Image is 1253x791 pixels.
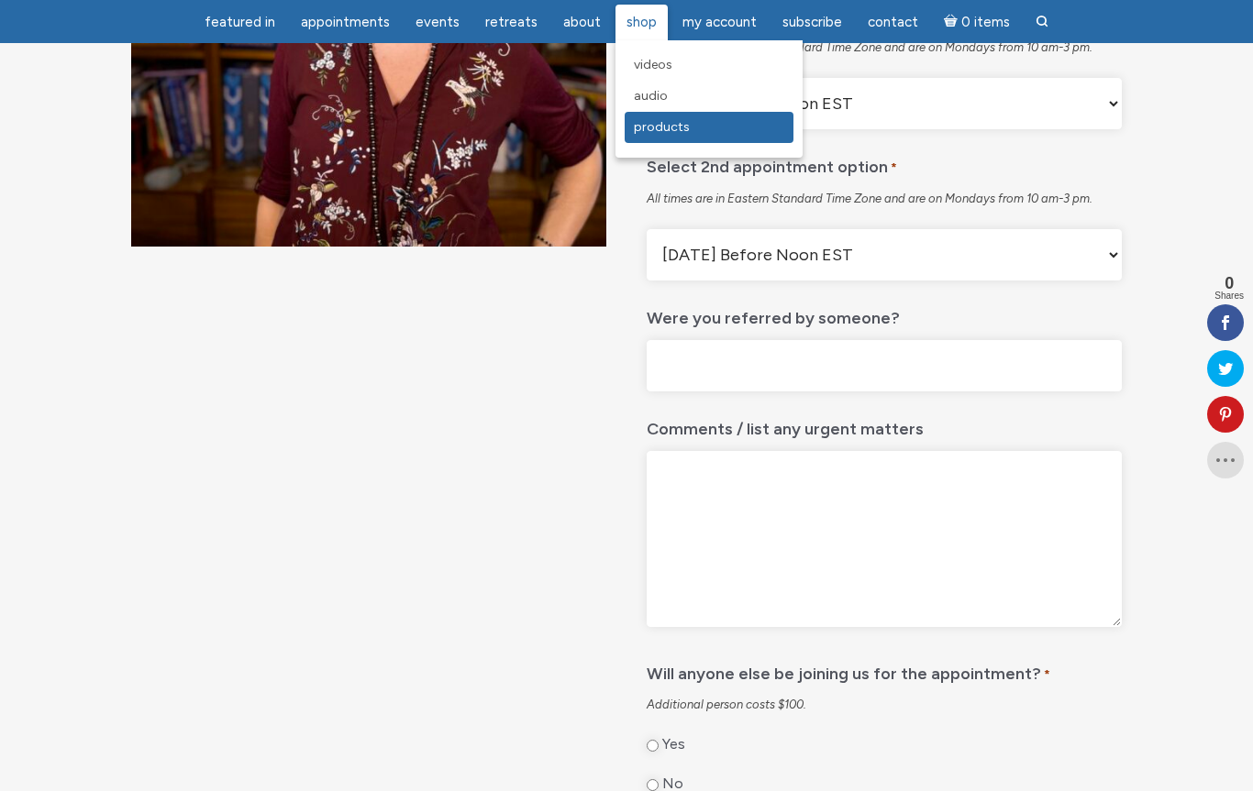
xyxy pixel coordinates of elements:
[615,5,668,40] a: Shop
[474,5,549,40] a: Retreats
[194,5,286,40] a: featured in
[671,5,768,40] a: My Account
[625,49,793,81] a: Videos
[647,406,924,444] label: Comments / list any urgent matters
[290,5,401,40] a: Appointments
[416,14,460,30] span: Events
[682,14,757,30] span: My Account
[485,14,538,30] span: Retreats
[933,3,1021,40] a: Cart0 items
[552,5,612,40] a: About
[647,697,1122,713] div: Additional person costs $100.
[662,735,685,754] label: Yes
[625,81,793,112] a: Audio
[944,14,961,30] i: Cart
[647,295,900,333] label: Were you referred by someone?
[634,119,690,135] span: Products
[563,14,601,30] span: About
[625,112,793,143] a: Products
[405,5,471,40] a: Events
[647,144,897,183] label: Select 2nd appointment option
[205,14,275,30] span: featured in
[1214,275,1244,291] span: 0
[782,14,842,30] span: Subscribe
[647,39,1122,56] div: All times are in Eastern Standard Time Zone and are on Mondays from 10 am-3 pm.
[634,57,672,72] span: Videos
[1214,291,1244,301] span: Shares
[626,14,657,30] span: Shop
[301,14,390,30] span: Appointments
[857,5,929,40] a: Contact
[647,191,1122,207] div: All times are in Eastern Standard Time Zone and are on Mondays from 10 am-3 pm.
[771,5,853,40] a: Subscribe
[868,14,918,30] span: Contact
[961,16,1010,29] span: 0 items
[647,651,1122,690] legend: Will anyone else be joining us for the appointment?
[634,88,668,104] span: Audio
